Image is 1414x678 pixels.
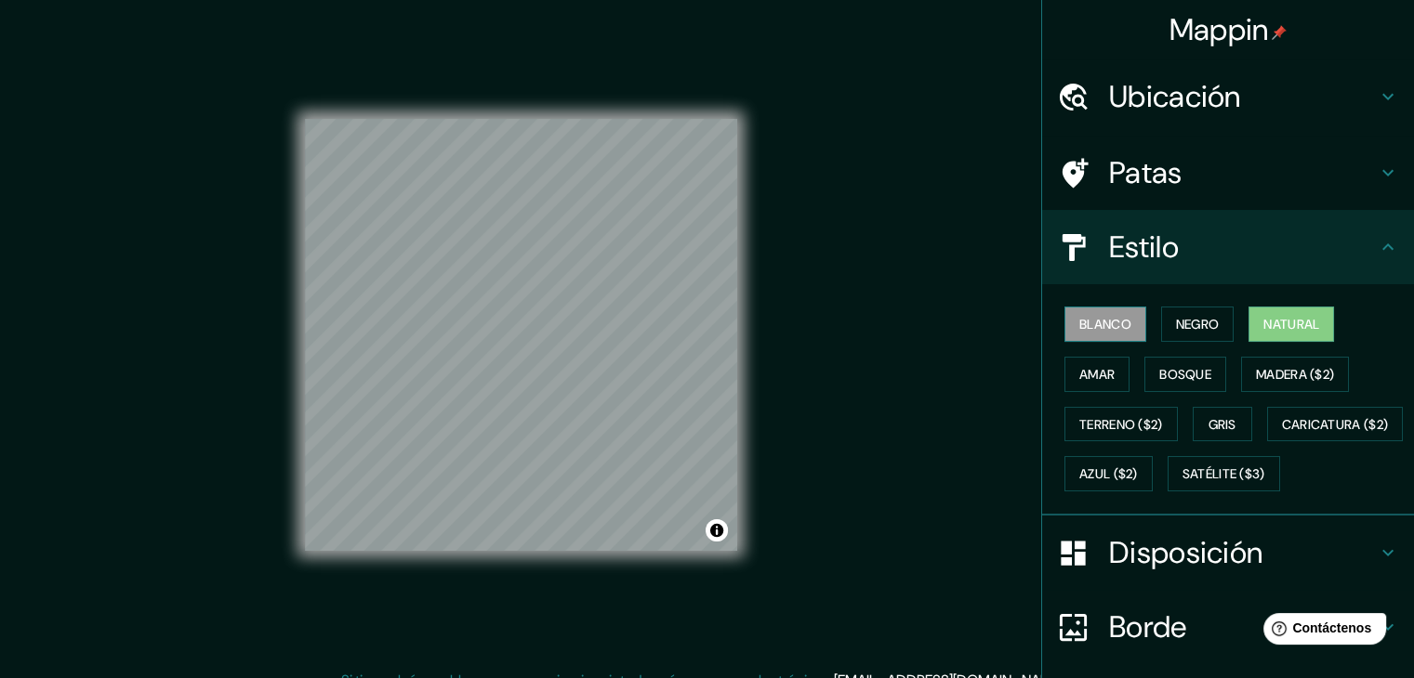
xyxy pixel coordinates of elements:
div: Estilo [1042,210,1414,284]
button: Terreno ($2) [1064,407,1178,442]
button: Activar o desactivar atribución [706,519,728,541]
button: Bosque [1144,357,1226,392]
img: pin-icon.png [1272,25,1287,40]
div: Patas [1042,136,1414,210]
button: Caricatura ($2) [1267,407,1404,442]
iframe: Lanzador de widgets de ayuda [1249,606,1394,658]
font: Patas [1109,153,1183,192]
font: Amar [1079,366,1115,383]
font: Bosque [1159,366,1211,383]
font: Terreno ($2) [1079,416,1163,433]
button: Azul ($2) [1064,456,1153,491]
div: Borde [1042,590,1414,664]
font: Mappin [1170,10,1269,49]
font: Borde [1109,607,1187,646]
font: Negro [1176,316,1220,332]
font: Natural [1263,316,1319,332]
font: Satélite ($3) [1183,466,1265,483]
font: Madera ($2) [1256,366,1334,383]
font: Blanco [1079,316,1131,332]
font: Estilo [1109,228,1179,267]
button: Satélite ($3) [1168,456,1280,491]
div: Ubicación [1042,59,1414,134]
font: Gris [1209,416,1236,433]
button: Natural [1249,306,1334,342]
button: Madera ($2) [1241,357,1349,392]
canvas: Mapa [305,119,737,551]
font: Caricatura ($2) [1282,416,1389,433]
font: Azul ($2) [1079,466,1138,483]
div: Disposición [1042,515,1414,590]
button: Amar [1064,357,1130,392]
font: Ubicación [1109,77,1241,116]
button: Blanco [1064,306,1146,342]
font: Disposición [1109,533,1262,572]
button: Negro [1161,306,1235,342]
button: Gris [1193,407,1252,442]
